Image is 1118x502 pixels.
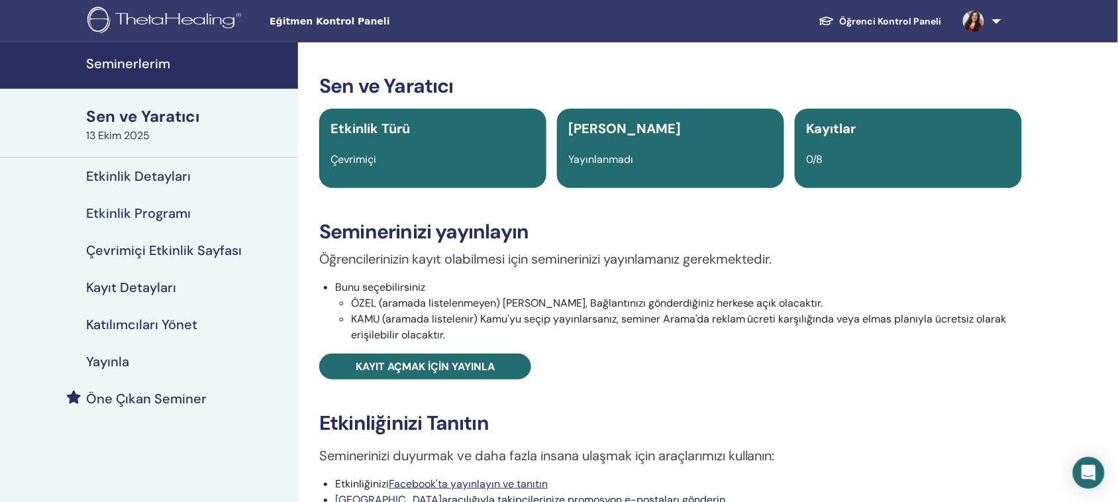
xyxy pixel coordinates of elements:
a: Kayıt açmak için yayınla [319,354,531,379]
font: Etkinlik Türü [330,120,410,137]
font: Çevrimiçi [330,152,376,166]
font: 0/8 [806,152,823,166]
a: Öğrenci Kontrol Paneli [808,9,952,34]
font: Seminerinizi yayınlayın [319,219,529,244]
font: Etkinliğinizi [335,477,389,491]
font: Kayıt Detayları [86,279,176,296]
img: logo.png [87,7,246,36]
font: Öğrencilerinizin kayıt olabilmesi için seminerinizi yayınlamanız gerekmektedir. [319,250,772,268]
font: Etkinlik Programı [86,205,191,222]
font: Seminerlerim [86,55,170,72]
font: 13 Ekim 2025 [86,128,150,142]
font: Seminerinizi duyurmak ve daha fazla insana ulaşmak için araçlarımızı kullanın: [319,447,775,464]
font: KAMU (aramada listelenir) Kamu'yu seçip yayınlarsanız, seminer Arama'da reklam ücreti karşılığınd... [351,312,1007,342]
font: Kayıt açmak için yayınla [356,360,495,374]
font: Bunu seçebilirsiniz [335,280,425,294]
font: Çevrimiçi Etkinlik Sayfası [86,242,242,259]
img: default.jpg [963,11,984,32]
font: Eğitmen Kontrol Paneli [270,16,389,26]
font: [PERSON_NAME] [568,120,681,137]
a: Sen ve Yaratıcı13 Ekim 2025 [78,105,298,144]
font: Sen ve Yaratıcı [86,106,199,126]
div: Intercom Messenger'ı açın [1073,457,1105,489]
font: Katılımcıları Yönet [86,316,197,333]
font: Facebook'ta yayınlayın ve tanıtın [389,477,548,491]
font: Yayınla [86,353,129,370]
font: Sen ve Yaratıcı [319,73,454,99]
font: Etkinliğinizi Tanıtın [319,410,489,436]
font: Öne Çıkan Seminer [86,390,207,407]
img: graduation-cap-white.svg [819,15,835,26]
font: ÖZEL (aramada listelenmeyen) [PERSON_NAME], Bağlantınızı gönderdiğiniz herkese açık olacaktır. [351,296,823,310]
font: Etkinlik Detayları [86,168,191,185]
font: Kayıtlar [806,120,856,137]
font: Yayınlanmadı [568,152,633,166]
font: Öğrenci Kontrol Paneli [840,15,942,27]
